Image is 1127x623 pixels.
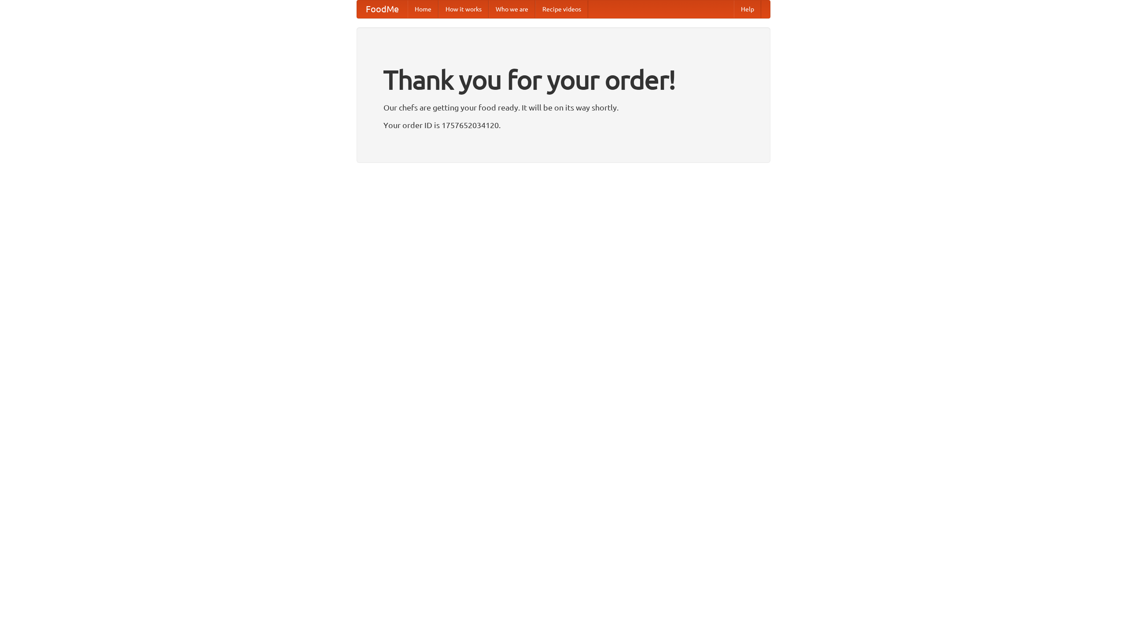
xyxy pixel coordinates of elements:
a: Who we are [489,0,535,18]
h1: Thank you for your order! [383,59,744,101]
p: Your order ID is 1757652034120. [383,118,744,132]
a: FoodMe [357,0,408,18]
a: Home [408,0,438,18]
a: Recipe videos [535,0,588,18]
p: Our chefs are getting your food ready. It will be on its way shortly. [383,101,744,114]
a: How it works [438,0,489,18]
a: Help [734,0,761,18]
